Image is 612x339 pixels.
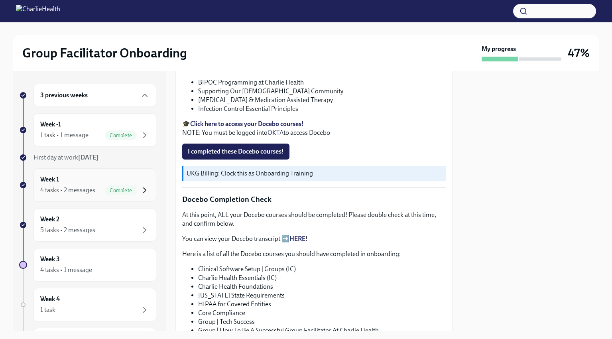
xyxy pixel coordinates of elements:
h6: 3 previous weeks [40,91,88,100]
div: 3 previous weeks [33,84,156,107]
h6: Week 3 [40,255,60,264]
div: 1 task [40,305,55,314]
a: HERE [289,235,305,242]
a: First day at work[DATE] [19,153,156,162]
li: Charlie Health Essentials (IC) [198,274,446,282]
p: 🎓 NOTE: You must be logged into to access Docebo [182,120,446,137]
li: [MEDICAL_DATA] & Medication Assisted Therapy [198,96,446,104]
p: UKG Billing: Clock this as Onboarding Training [187,169,443,178]
span: First day at work [33,154,98,161]
p: You can view your Docebo transcript ➡️ ! [182,235,446,243]
div: 4 tasks • 2 messages [40,186,95,195]
li: Clinical Software Setup | Groups (IC) [198,265,446,274]
li: Infection Control Essential Principles [198,104,446,113]
a: Week 14 tasks • 2 messagesComplete [19,168,156,202]
a: Click here to access your Docebo courses! [190,120,304,128]
li: HIPAA for Covered Entities [198,300,446,309]
div: 5 tasks • 2 messages [40,226,95,235]
a: Week 25 tasks • 2 messages [19,208,156,242]
li: Group | How To Be A Successful Group Facilitator At Charlie Health [198,326,446,335]
li: [US_STATE] State Requirements [198,291,446,300]
img: CharlieHealth [16,5,60,18]
span: I completed these Docebo courses! [188,148,284,156]
a: OKTA [268,129,283,136]
strong: [DATE] [78,154,98,161]
a: Week 34 tasks • 1 message [19,248,156,282]
h6: Week 1 [40,175,59,184]
li: Group | Tech Success [198,317,446,326]
div: 1 task • 1 message [40,131,89,140]
p: Here is a list of all the Docebo courses you should have completed in onboarding: [182,250,446,258]
h6: Week 4 [40,295,60,304]
p: At this point, ALL your Docebo courses should be completed! Please double check at this time, and... [182,211,446,228]
li: Charlie Health Foundations [198,282,446,291]
h6: Week 2 [40,215,59,224]
button: I completed these Docebo courses! [182,144,289,160]
p: Docebo Completion Check [182,194,446,205]
h6: Week -1 [40,120,61,129]
div: 4 tasks • 1 message [40,266,92,274]
span: Complete [105,132,137,138]
li: Core Compliance [198,309,446,317]
h2: Group Facilitator Onboarding [22,45,187,61]
h3: 47% [568,46,590,60]
span: Complete [105,187,137,193]
a: Week 41 task [19,288,156,321]
a: Week -11 task • 1 messageComplete [19,113,156,147]
li: BIPOC Programming at Charlie Health [198,78,446,87]
strong: My progress [482,45,516,53]
li: Supporting Our [DEMOGRAPHIC_DATA] Community [198,87,446,96]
